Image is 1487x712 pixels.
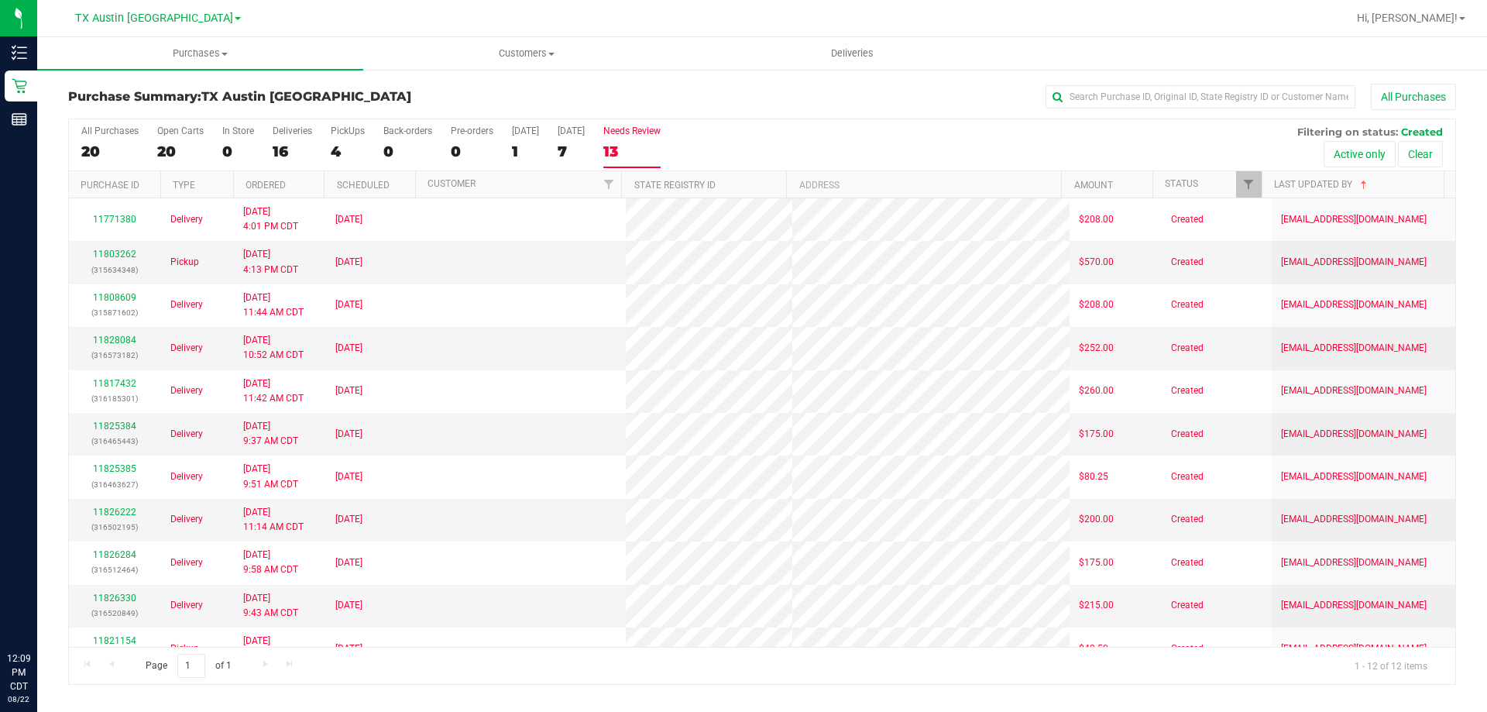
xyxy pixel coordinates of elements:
[1281,470,1427,484] span: [EMAIL_ADDRESS][DOMAIN_NAME]
[132,654,244,678] span: Page of 1
[75,12,233,25] span: TX Austin [GEOGRAPHIC_DATA]
[273,143,312,160] div: 16
[93,335,136,346] a: 11828084
[1079,212,1114,227] span: $208.00
[157,143,204,160] div: 20
[170,255,199,270] span: Pickup
[93,214,136,225] a: 11771380
[93,421,136,432] a: 11825384
[1079,555,1114,570] span: $175.00
[7,693,30,705] p: 08/22
[201,89,411,104] span: TX Austin [GEOGRAPHIC_DATA]
[222,143,254,160] div: 0
[1079,470,1108,484] span: $80.25
[170,598,203,613] span: Delivery
[634,180,716,191] a: State Registry ID
[93,378,136,389] a: 11817432
[78,263,152,277] p: (315634348)
[170,212,203,227] span: Delivery
[243,462,298,491] span: [DATE] 9:51 AM CDT
[1171,255,1204,270] span: Created
[363,37,689,70] a: Customers
[1281,641,1427,656] span: [EMAIL_ADDRESS][DOMAIN_NAME]
[1371,84,1456,110] button: All Purchases
[331,143,365,160] div: 4
[1171,427,1204,442] span: Created
[93,549,136,560] a: 11826284
[786,171,1061,198] th: Address
[1079,427,1114,442] span: $175.00
[93,463,136,474] a: 11825385
[451,143,493,160] div: 0
[12,112,27,127] inline-svg: Reports
[12,45,27,60] inline-svg: Inventory
[1281,555,1427,570] span: [EMAIL_ADDRESS][DOMAIN_NAME]
[1398,141,1443,167] button: Clear
[1171,212,1204,227] span: Created
[1274,179,1370,190] a: Last Updated By
[1074,180,1113,191] a: Amount
[93,635,136,646] a: 11821154
[810,46,895,60] span: Deliveries
[1281,512,1427,527] span: [EMAIL_ADDRESS][DOMAIN_NAME]
[170,555,203,570] span: Delivery
[1236,171,1262,198] a: Filter
[170,470,203,484] span: Delivery
[243,205,298,234] span: [DATE] 4:01 PM CDT
[68,90,531,104] h3: Purchase Summary:
[335,384,362,398] span: [DATE]
[1079,512,1114,527] span: $200.00
[558,143,585,160] div: 7
[689,37,1015,70] a: Deliveries
[335,641,362,656] span: [DATE]
[1171,598,1204,613] span: Created
[451,126,493,136] div: Pre-orders
[37,37,363,70] a: Purchases
[383,143,432,160] div: 0
[335,512,362,527] span: [DATE]
[81,143,139,160] div: 20
[243,634,304,663] span: [DATE] 10:24 AM CDT
[93,292,136,303] a: 11808609
[78,606,152,621] p: (316520849)
[243,291,304,320] span: [DATE] 11:44 AM CDT
[93,593,136,604] a: 11826330
[273,126,312,136] div: Deliveries
[1171,384,1204,398] span: Created
[1171,298,1204,312] span: Created
[170,341,203,356] span: Delivery
[1297,126,1398,138] span: Filtering on status:
[603,126,661,136] div: Needs Review
[337,180,390,191] a: Scheduled
[1281,598,1427,613] span: [EMAIL_ADDRESS][DOMAIN_NAME]
[1401,126,1443,138] span: Created
[78,391,152,406] p: (316185301)
[1079,598,1114,613] span: $215.00
[170,427,203,442] span: Delivery
[1079,341,1114,356] span: $252.00
[1357,12,1458,24] span: Hi, [PERSON_NAME]!
[335,298,362,312] span: [DATE]
[1046,85,1355,108] input: Search Purchase ID, Original ID, State Registry ID or Customer Name...
[1079,298,1114,312] span: $208.00
[1324,141,1396,167] button: Active only
[243,419,298,449] span: [DATE] 9:37 AM CDT
[335,555,362,570] span: [DATE]
[596,171,621,198] a: Filter
[46,586,64,604] iframe: Resource center unread badge
[1165,178,1198,189] a: Status
[81,126,139,136] div: All Purchases
[1171,641,1204,656] span: Created
[93,507,136,518] a: 11826222
[170,512,203,527] span: Delivery
[383,126,432,136] div: Back-orders
[243,505,304,535] span: [DATE] 11:14 AM CDT
[243,548,298,577] span: [DATE] 9:58 AM CDT
[364,46,689,60] span: Customers
[243,247,298,277] span: [DATE] 4:13 PM CDT
[1281,427,1427,442] span: [EMAIL_ADDRESS][DOMAIN_NAME]
[512,126,539,136] div: [DATE]
[1079,384,1114,398] span: $260.00
[512,143,539,160] div: 1
[173,180,195,191] a: Type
